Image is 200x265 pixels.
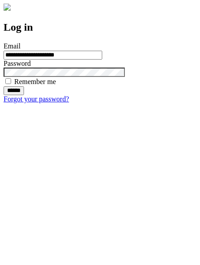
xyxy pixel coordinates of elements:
h2: Log in [4,21,196,33]
img: logo-4e3dc11c47720685a147b03b5a06dd966a58ff35d612b21f08c02c0306f2b779.png [4,4,11,11]
label: Email [4,42,20,50]
a: Forgot your password? [4,95,69,103]
label: Password [4,60,31,67]
label: Remember me [14,78,56,85]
